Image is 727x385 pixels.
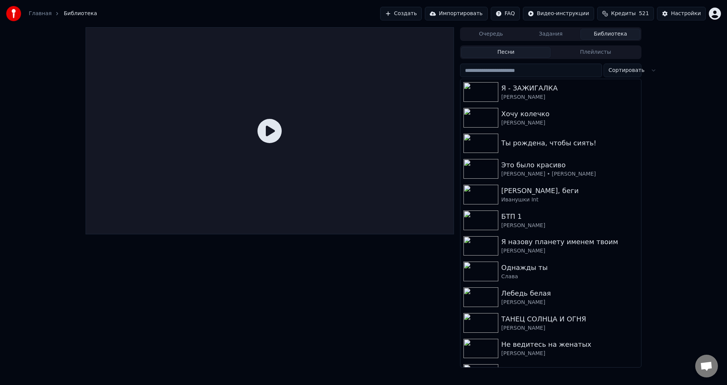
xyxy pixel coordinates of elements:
[501,247,638,255] div: [PERSON_NAME]
[611,10,636,17] span: Кредиты
[501,119,638,127] div: [PERSON_NAME]
[501,314,638,324] div: ТАНЕЦ СОЛНЦА И ОГНЯ
[551,47,640,58] button: Плейлисты
[501,350,638,357] div: [PERSON_NAME]
[6,6,21,21] img: youka
[501,339,638,350] div: Не ведитесь на женатых
[491,7,520,20] button: FAQ
[523,7,594,20] button: Видео-инструкции
[580,29,640,40] button: Библиотека
[501,170,638,178] div: [PERSON_NAME] • [PERSON_NAME]
[29,10,51,17] a: Главная
[501,94,638,101] div: [PERSON_NAME]
[461,47,551,58] button: Песни
[501,109,638,119] div: Хочу колечко
[501,273,638,281] div: Слава
[639,10,649,17] span: 521
[671,10,701,17] div: Настройки
[64,10,97,17] span: Библиотека
[501,262,638,273] div: Однажды ты
[501,299,638,306] div: [PERSON_NAME]
[380,7,422,20] button: Создать
[521,29,581,40] button: Задания
[657,7,706,20] button: Настройки
[501,196,638,204] div: Иванушки Int
[29,10,97,17] nav: breadcrumb
[425,7,488,20] button: Импортировать
[501,211,638,222] div: БТП 1
[501,185,638,196] div: [PERSON_NAME], беги
[461,29,521,40] button: Очередь
[695,355,718,377] a: Открытый чат
[501,365,638,376] div: Какая дама пропадает
[501,222,638,229] div: [PERSON_NAME]
[501,237,638,247] div: Я назову планету именем твоим
[501,324,638,332] div: [PERSON_NAME]
[501,83,638,94] div: Я - ЗАЖИГАЛКА
[501,288,638,299] div: Лебедь белая
[501,138,638,148] div: Ты рождена, чтобы сиять!
[608,67,644,74] span: Сортировать
[597,7,654,20] button: Кредиты521
[501,160,638,170] div: Это было красиво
